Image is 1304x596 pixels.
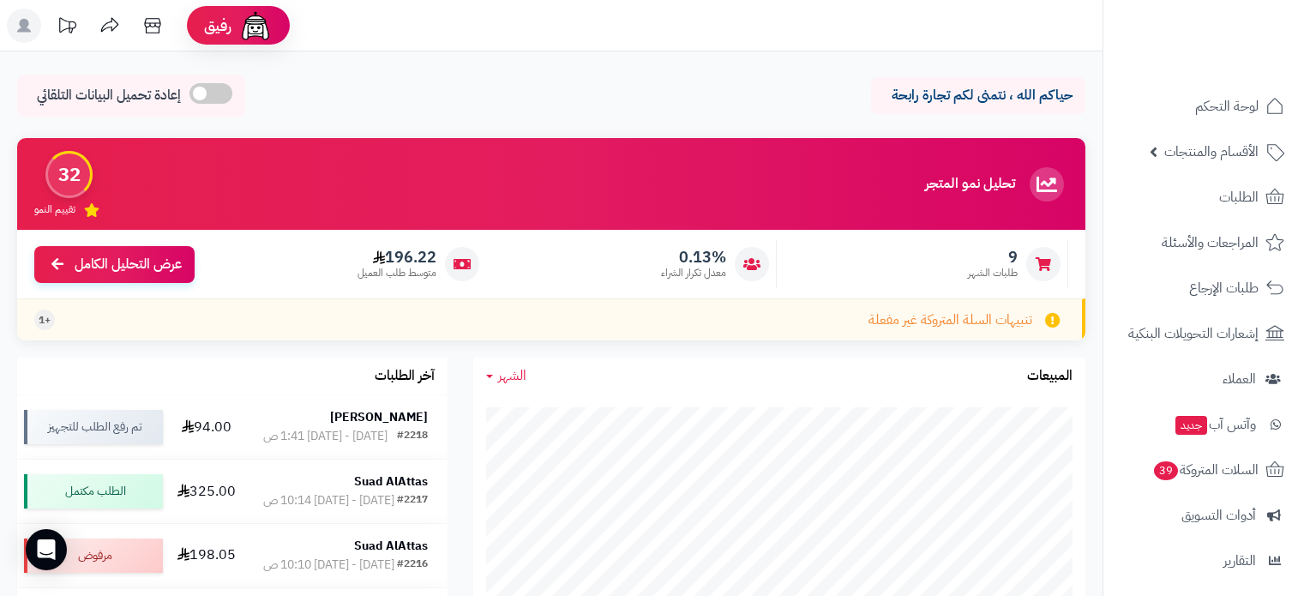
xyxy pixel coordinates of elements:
a: السلات المتروكة39 [1114,449,1294,491]
div: #2217 [397,492,428,509]
span: العملاء [1223,367,1256,391]
div: الطلب مكتمل [24,474,163,509]
a: التقارير [1114,540,1294,581]
div: مرفوض [24,539,163,573]
span: التقارير [1223,549,1256,573]
span: الشهر [498,365,526,386]
span: 0.13% [661,248,726,267]
p: حياكم الله ، نتمنى لكم تجارة رابحة [884,86,1073,105]
span: أدوات التسويق [1181,503,1256,527]
div: Open Intercom Messenger [26,529,67,570]
div: #2218 [397,428,428,445]
td: 198.05 [170,524,243,587]
a: لوحة التحكم [1114,86,1294,127]
h3: آخر الطلبات [375,369,435,384]
span: معدل تكرار الشراء [661,266,726,280]
div: [DATE] - [DATE] 10:14 ص [263,492,394,509]
a: المراجعات والأسئلة [1114,222,1294,263]
a: عرض التحليل الكامل [34,246,195,283]
td: 325.00 [170,460,243,523]
img: ai-face.png [238,9,273,43]
span: رفيق [204,15,231,36]
td: 94.00 [170,395,243,459]
strong: [PERSON_NAME] [330,408,428,426]
span: لوحة التحكم [1195,94,1259,118]
img: logo-2.png [1187,48,1288,84]
span: +1 [39,313,51,328]
a: تحديثات المنصة [45,9,88,47]
span: الأقسام والمنتجات [1164,140,1259,164]
div: تم رفع الطلب للتجهيز [24,410,163,444]
div: [DATE] - [DATE] 10:10 ص [263,557,394,574]
strong: Suad AlAttas [354,473,428,491]
a: إشعارات التحويلات البنكية [1114,313,1294,354]
a: الطلبات [1114,177,1294,218]
a: العملاء [1114,358,1294,400]
span: إشعارات التحويلات البنكية [1128,322,1259,346]
a: وآتس آبجديد [1114,404,1294,445]
span: 39 [1154,461,1178,480]
span: الطلبات [1219,185,1259,209]
span: عرض التحليل الكامل [75,255,182,274]
h3: المبيعات [1027,369,1073,384]
span: 9 [968,248,1018,267]
div: #2216 [397,557,428,574]
span: تقييم النمو [34,202,75,217]
span: السلات المتروكة [1152,458,1259,482]
a: أدوات التسويق [1114,495,1294,536]
span: طلبات الإرجاع [1189,276,1259,300]
a: الشهر [486,366,526,386]
span: طلبات الشهر [968,266,1018,280]
span: إعادة تحميل البيانات التلقائي [37,86,181,105]
strong: Suad AlAttas [354,537,428,555]
h3: تحليل نمو المتجر [925,177,1015,192]
a: طلبات الإرجاع [1114,268,1294,309]
span: متوسط طلب العميل [358,266,436,280]
span: تنبيهات السلة المتروكة غير مفعلة [868,310,1032,330]
span: وآتس آب [1174,412,1256,436]
span: جديد [1175,416,1207,435]
span: المراجعات والأسئلة [1162,231,1259,255]
div: [DATE] - [DATE] 1:41 ص [263,428,388,445]
span: 196.22 [358,248,436,267]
